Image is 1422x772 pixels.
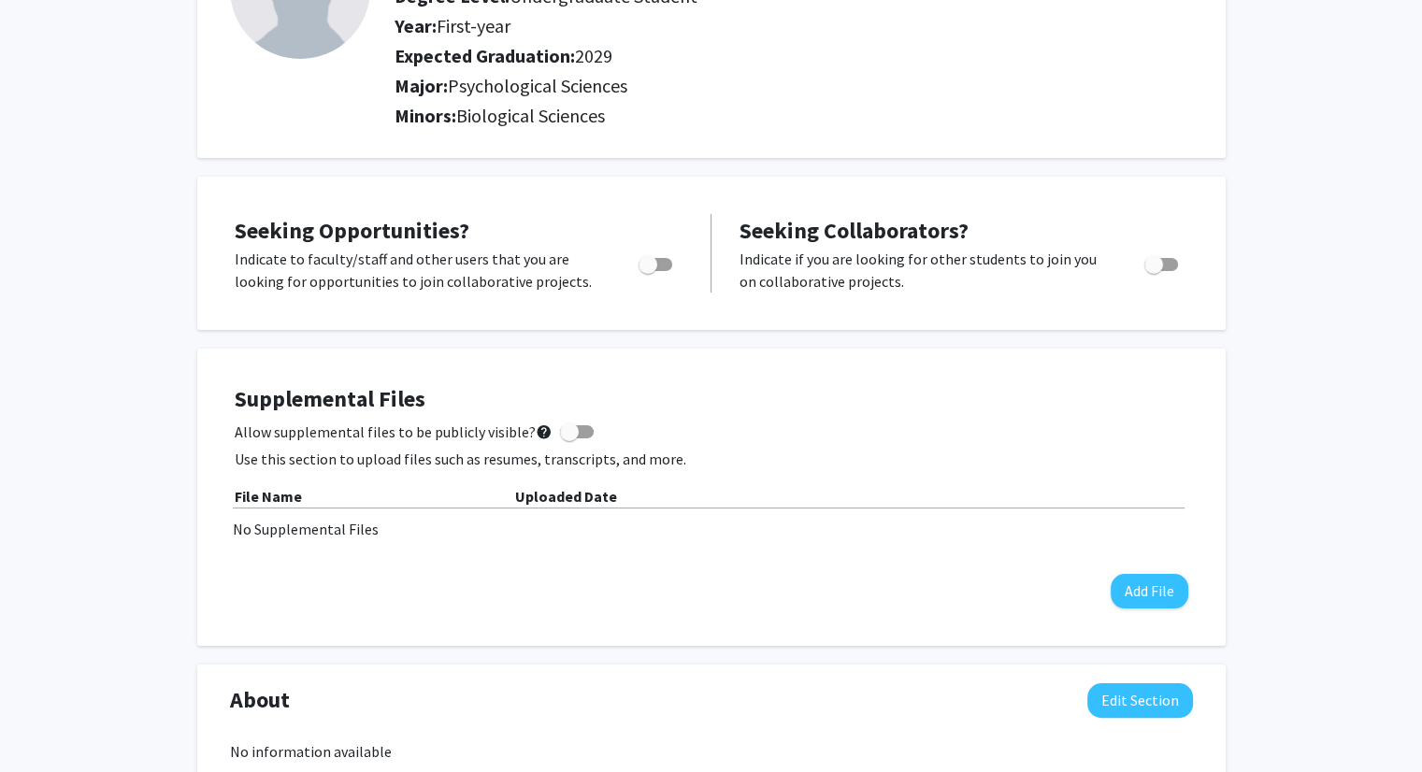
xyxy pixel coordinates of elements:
[230,683,290,717] span: About
[515,487,617,506] b: Uploaded Date
[448,74,627,97] span: Psychological Sciences
[395,15,1087,37] h2: Year:
[740,216,969,245] span: Seeking Collaborators?
[1111,574,1188,608] button: Add File
[456,104,605,127] span: Biological Sciences
[235,216,469,245] span: Seeking Opportunities?
[235,487,302,506] b: File Name
[1137,248,1188,276] div: Toggle
[235,386,1188,413] h4: Supplemental Files
[631,248,682,276] div: Toggle
[740,248,1109,293] p: Indicate if you are looking for other students to join you on collaborative projects.
[575,44,612,67] span: 2029
[233,518,1190,540] div: No Supplemental Files
[395,105,1192,127] h2: Minors:
[536,421,553,443] mat-icon: help
[437,14,510,37] span: First-year
[230,740,1193,763] div: No information available
[395,45,1087,67] h2: Expected Graduation:
[1087,683,1193,718] button: Edit About
[235,248,603,293] p: Indicate to faculty/staff and other users that you are looking for opportunities to join collabor...
[395,75,1192,97] h2: Major:
[235,448,1188,470] p: Use this section to upload files such as resumes, transcripts, and more.
[14,688,79,758] iframe: Chat
[235,421,553,443] span: Allow supplemental files to be publicly visible?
